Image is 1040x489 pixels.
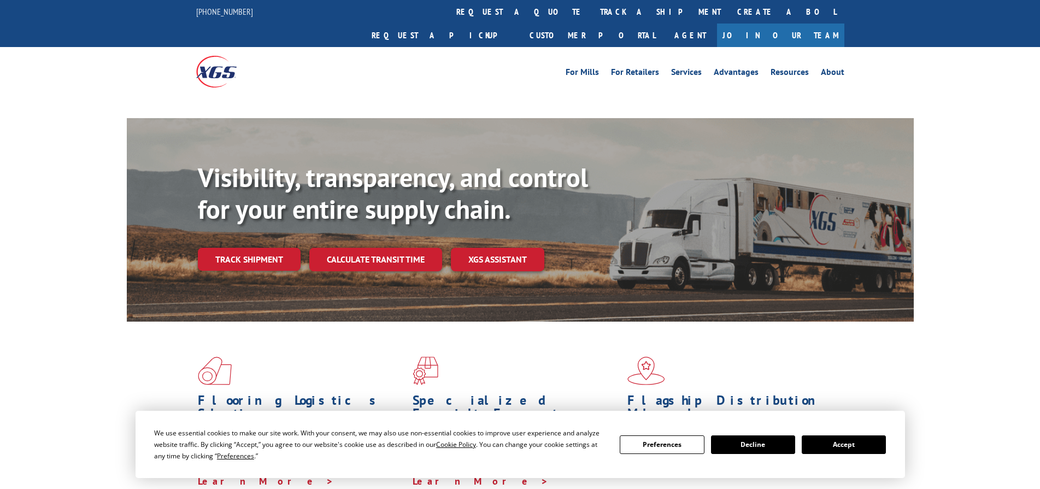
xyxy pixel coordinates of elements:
[436,440,476,449] span: Cookie Policy
[451,248,544,271] a: XGS ASSISTANT
[711,435,795,454] button: Decline
[217,451,254,461] span: Preferences
[309,248,442,271] a: Calculate transit time
[611,68,659,80] a: For Retailers
[196,6,253,17] a: [PHONE_NUMBER]
[521,24,663,47] a: Customer Portal
[198,357,232,385] img: xgs-icon-total-supply-chain-intelligence-red
[663,24,717,47] a: Agent
[413,357,438,385] img: xgs-icon-focused-on-flooring-red
[714,68,759,80] a: Advantages
[413,475,549,487] a: Learn More >
[771,68,809,80] a: Resources
[627,394,834,426] h1: Flagship Distribution Model
[671,68,702,80] a: Services
[198,248,301,271] a: Track shipment
[566,68,599,80] a: For Mills
[198,394,404,426] h1: Flooring Logistics Solutions
[413,394,619,426] h1: Specialized Freight Experts
[154,427,607,462] div: We use essential cookies to make our site work. With your consent, we may also use non-essential ...
[198,475,334,487] a: Learn More >
[136,411,905,478] div: Cookie Consent Prompt
[198,160,588,226] b: Visibility, transparency, and control for your entire supply chain.
[363,24,521,47] a: Request a pickup
[620,435,704,454] button: Preferences
[717,24,844,47] a: Join Our Team
[802,435,886,454] button: Accept
[627,357,665,385] img: xgs-icon-flagship-distribution-model-red
[821,68,844,80] a: About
